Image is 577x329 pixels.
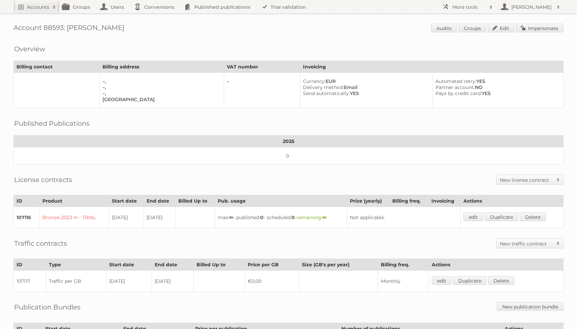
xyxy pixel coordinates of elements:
[260,214,264,220] strong: 0
[496,175,563,184] a: New license contract
[303,90,427,96] div: YES
[14,136,564,147] th: 2025
[14,118,90,128] h2: Published Publications
[14,238,67,248] h2: Traffic contracts
[500,177,553,183] h2: New license contract
[461,195,564,207] th: Actions
[99,61,224,73] th: Billing address
[144,195,176,207] th: End date
[102,90,219,96] div: –,
[292,214,295,220] strong: 0
[224,73,300,108] td: –
[14,271,46,292] td: 107117
[322,214,327,220] strong: ∞
[14,44,45,54] h2: Overview
[435,90,482,96] span: Pays by credit card:
[435,78,476,84] span: Automated retry:
[102,96,219,102] div: [GEOGRAPHIC_DATA]
[107,259,152,271] th: Start date
[14,207,40,228] td: 107116
[152,259,193,271] th: End date
[27,4,49,10] h2: Accounts
[215,207,347,228] td: max: - published: - scheduled: -
[245,271,299,292] td: €0,00
[303,78,326,84] span: Currency:
[496,239,563,248] a: New traffic contract
[453,276,487,285] a: Duplicate
[14,61,100,73] th: Billing contact
[14,195,40,207] th: ID
[500,240,553,247] h2: New traffic contract
[303,84,344,90] span: Delivery method:
[224,61,300,73] th: VAT number
[485,212,518,221] a: Duplicate
[553,175,563,184] span: Toggle
[152,271,193,292] td: [DATE]
[431,24,457,32] a: Audits
[347,207,461,228] td: Not applicable.
[497,302,564,311] a: New publication bundle
[229,214,233,220] strong: ∞
[102,78,219,84] div: –,
[435,78,558,84] div: YES
[303,90,350,96] span: Send automatically:
[303,84,427,90] div: Email
[303,78,427,84] div: EUR
[300,61,564,73] th: Invoicing
[215,195,347,207] th: Pub. usage
[390,195,428,207] th: Billing freq.
[553,239,563,248] span: Toggle
[102,84,219,90] div: –,
[14,147,564,164] td: 0
[458,24,486,32] a: Groups
[39,195,109,207] th: Product
[520,212,546,221] a: Delete
[193,259,245,271] th: Billed Up to
[299,259,378,271] th: Size (GB's per year)
[46,271,107,292] td: Traffic per GB
[435,84,558,90] div: NO
[378,271,429,292] td: Monthly
[144,207,176,228] td: [DATE]
[347,195,390,207] th: Price (yearly)
[14,259,46,271] th: ID
[429,259,563,271] th: Actions
[432,276,452,285] a: edit
[107,271,152,292] td: [DATE]
[245,259,299,271] th: Price per GB
[435,90,558,96] div: YES
[39,207,109,228] td: Bronze-2023 ∞ - TRIAL
[14,302,81,312] h2: Publication Bundles
[109,207,144,228] td: [DATE]
[109,195,144,207] th: Start date
[488,276,514,285] a: Delete
[297,214,327,220] span: remaining:
[46,259,107,271] th: Type
[463,212,483,221] a: edit
[176,195,215,207] th: Billed Up to
[488,24,515,32] a: Edit
[435,84,475,90] span: Partner account:
[14,175,72,185] h2: License contracts
[428,195,461,207] th: Invoicing
[13,24,564,34] h1: Account 88593: [PERSON_NAME]
[516,24,564,32] a: Impersonate
[378,259,429,271] th: Billing freq.
[510,4,553,10] h2: [PERSON_NAME]
[452,4,486,10] h2: More tools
